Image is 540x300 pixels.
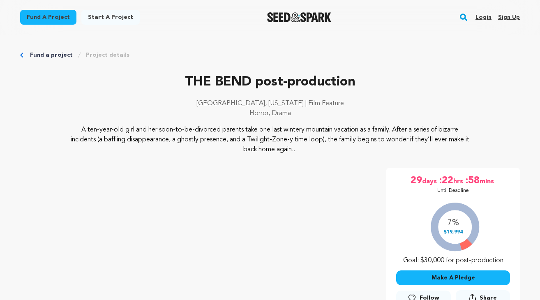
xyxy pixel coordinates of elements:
[422,174,438,187] span: days
[475,11,492,24] a: Login
[453,174,465,187] span: hrs
[498,11,520,24] a: Sign up
[438,174,453,187] span: :22
[396,270,510,285] button: Make A Pledge
[411,174,422,187] span: 29
[480,174,496,187] span: mins
[20,72,520,92] p: THE BEND post-production
[20,108,520,118] p: Horror, Drama
[20,10,76,25] a: Fund a project
[267,12,332,22] a: Seed&Spark Homepage
[81,10,140,25] a: Start a project
[70,125,470,155] p: A ten-year-old girl and her soon-to-be-divorced parents take one last wintery mountain vacation a...
[267,12,332,22] img: Seed&Spark Logo Dark Mode
[20,99,520,108] p: [GEOGRAPHIC_DATA], [US_STATE] | Film Feature
[86,51,129,59] a: Project details
[465,174,480,187] span: :58
[20,51,520,59] div: Breadcrumb
[437,187,469,194] p: Until Deadline
[30,51,73,59] a: Fund a project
